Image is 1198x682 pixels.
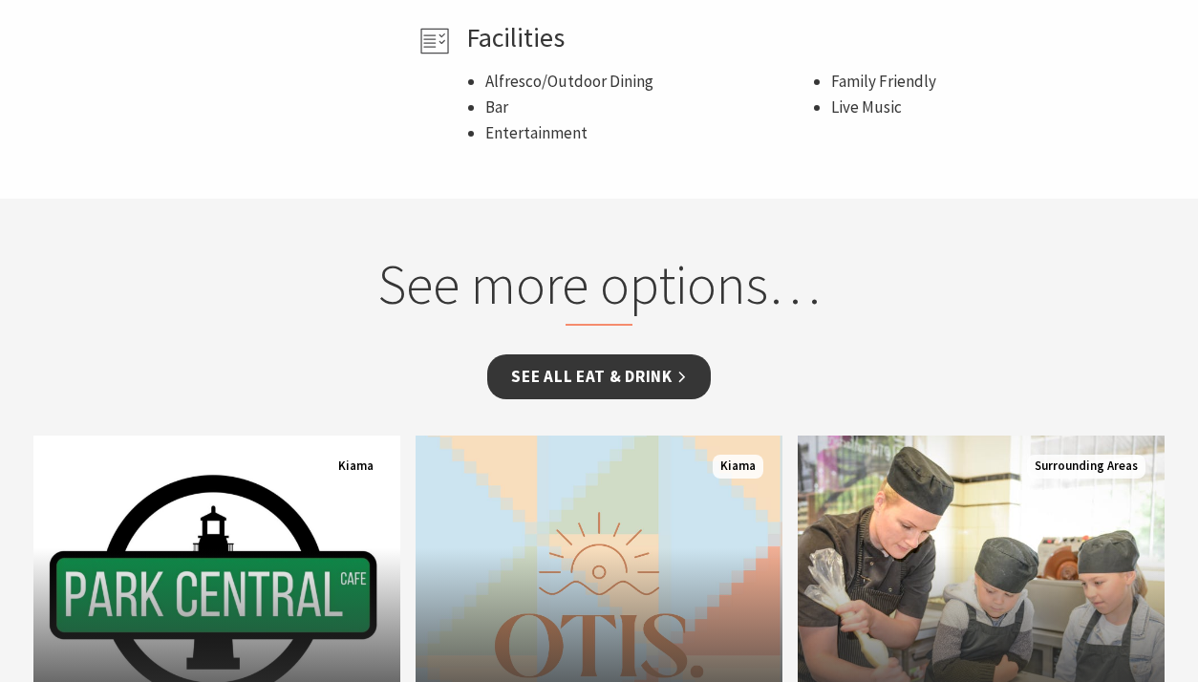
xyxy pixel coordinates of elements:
span: Surrounding Areas [1027,455,1145,479]
h4: Facilities [466,22,1158,54]
li: Alfresco/Outdoor Dining [485,69,812,95]
li: Live Music [831,95,1158,120]
a: See all Eat & Drink [487,354,710,399]
h2: See more options… [235,251,964,326]
li: Entertainment [485,120,812,146]
li: Family Friendly [831,69,1158,95]
span: Kiama [331,455,381,479]
span: Kiama [713,455,763,479]
li: Bar [485,95,812,120]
